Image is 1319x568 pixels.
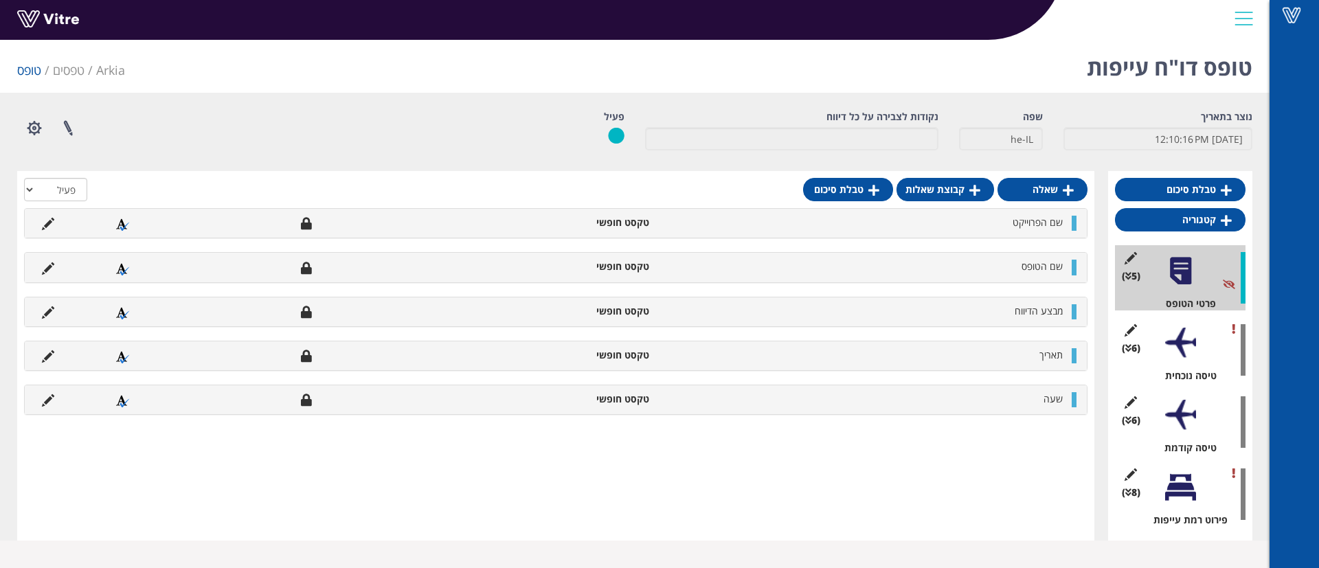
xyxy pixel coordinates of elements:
[997,178,1087,201] a: שאלה
[826,110,938,124] label: נקודות לצבירה על כל דיווח
[1039,348,1063,361] span: תאריך
[1201,110,1252,124] label: נוצר בתאריך
[1023,110,1043,124] label: שפה
[1125,441,1245,455] div: טיסה קודמת
[1125,369,1245,383] div: טיסה נוכחית
[1115,208,1245,231] a: קטגוריה
[1125,513,1245,527] div: פירוט רמת עייפות
[1022,260,1063,273] span: שם הטופס
[17,62,53,80] li: טופס
[501,216,656,229] li: טקסט חופשי
[501,348,656,362] li: טקסט חופשי
[604,110,624,124] label: פעיל
[1115,178,1245,201] a: טבלת סיכום
[1122,413,1140,427] span: (6 )
[897,178,994,201] a: קבוצת שאלות
[96,62,125,78] span: 328
[1122,269,1140,283] span: (5 )
[1122,341,1140,355] span: (6 )
[501,392,656,406] li: טקסט חופשי
[1044,392,1063,405] span: שעה
[803,178,893,201] a: טבלת סיכום
[1013,216,1063,229] span: שם הפרוייקט
[1122,486,1140,499] span: (8 )
[501,304,656,318] li: טקסט חופשי
[1087,34,1252,93] h1: טופס דו"ח עייפות
[608,127,624,144] img: yes
[53,62,84,78] a: טפסים
[1015,304,1063,317] span: מבצע הדיווח
[501,260,656,273] li: טקסט חופשי
[1125,297,1245,310] div: פרטי הטופס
